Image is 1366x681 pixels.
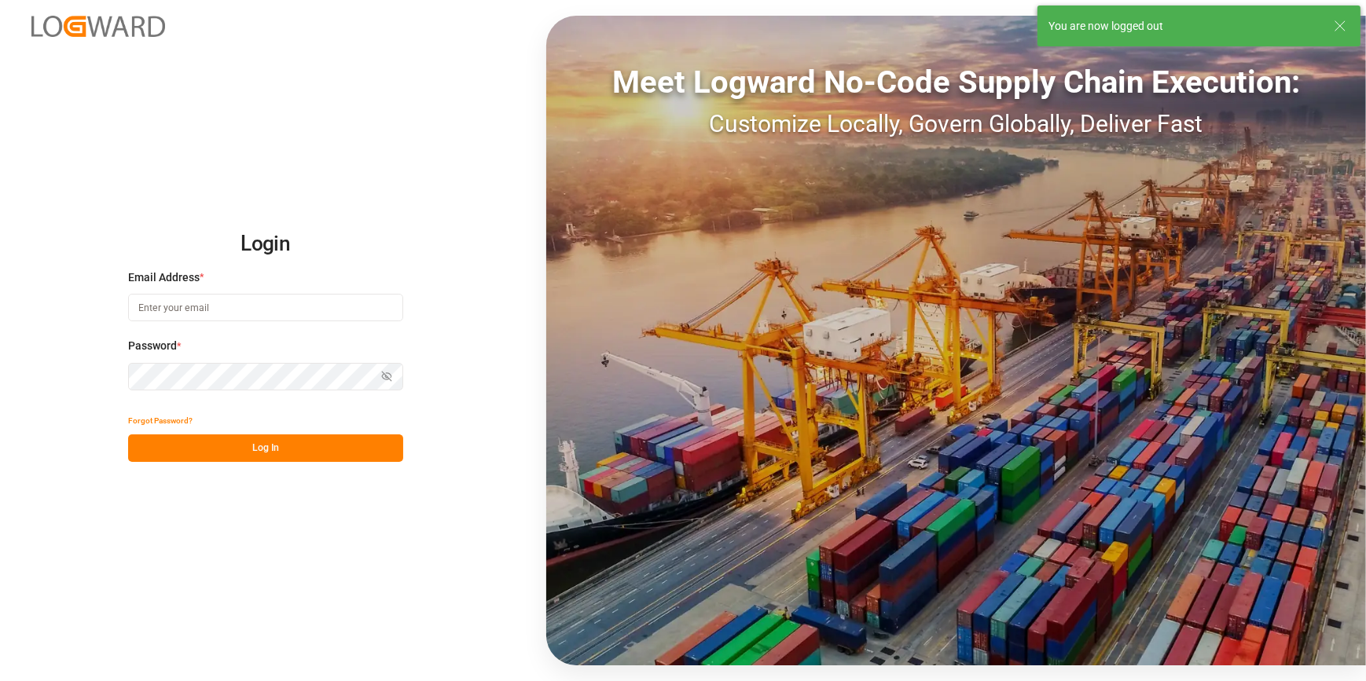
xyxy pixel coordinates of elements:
h2: Login [128,219,403,269]
input: Enter your email [128,294,403,321]
span: Email Address [128,269,200,286]
button: Forgot Password? [128,407,193,434]
div: Meet Logward No-Code Supply Chain Execution: [546,59,1366,106]
div: Customize Locally, Govern Globally, Deliver Fast [546,106,1366,141]
span: Password [128,338,177,354]
img: Logward_new_orange.png [31,16,165,37]
div: You are now logged out [1048,18,1319,35]
button: Log In [128,434,403,462]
